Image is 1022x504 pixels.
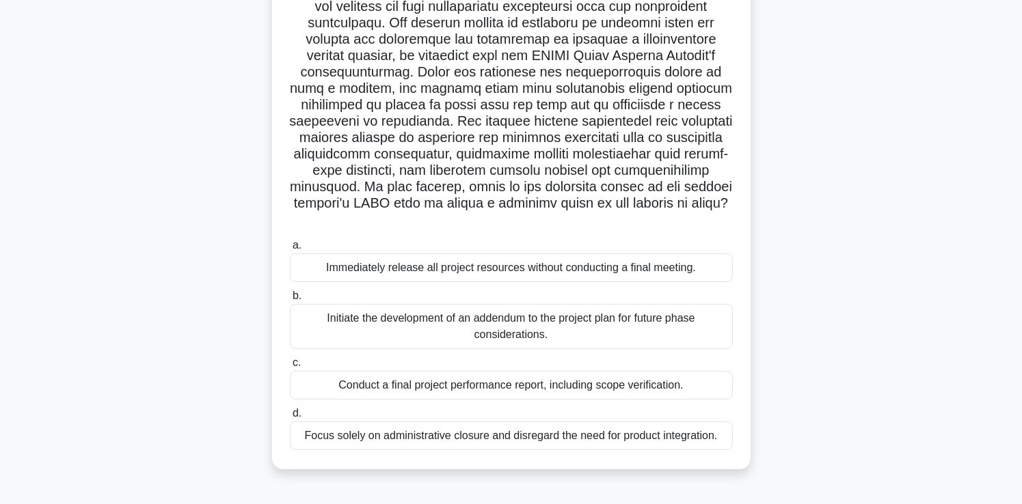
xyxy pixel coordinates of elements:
span: d. [293,407,301,419]
div: Focus solely on administrative closure and disregard the need for product integration. [290,421,733,450]
div: Conduct a final project performance report, including scope verification. [290,371,733,400]
div: Initiate the development of an addendum to the project plan for future phase considerations. [290,304,733,349]
span: a. [293,239,301,251]
span: c. [293,356,301,368]
span: b. [293,290,301,301]
div: Immediately release all project resources without conducting a final meeting. [290,253,733,282]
